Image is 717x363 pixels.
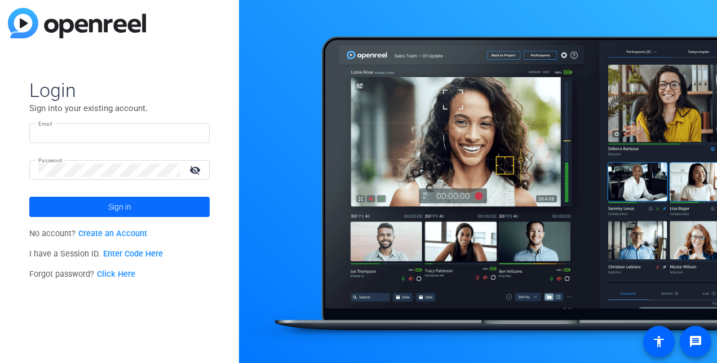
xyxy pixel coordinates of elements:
[689,335,702,348] mat-icon: message
[78,229,147,238] a: Create an Account
[38,157,63,163] mat-label: Password
[38,121,52,127] mat-label: Email
[103,249,163,259] a: Enter Code Here
[29,78,210,102] span: Login
[8,8,146,38] img: blue-gradient.svg
[108,193,131,221] span: Sign in
[29,102,210,114] p: Sign into your existing account.
[97,269,135,279] a: Click Here
[652,335,666,348] mat-icon: accessibility
[29,197,210,217] button: Sign in
[29,269,135,279] span: Forgot password?
[38,127,201,140] input: Enter Email Address
[29,229,147,238] span: No account?
[29,249,163,259] span: I have a Session ID.
[183,162,210,178] mat-icon: visibility_off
